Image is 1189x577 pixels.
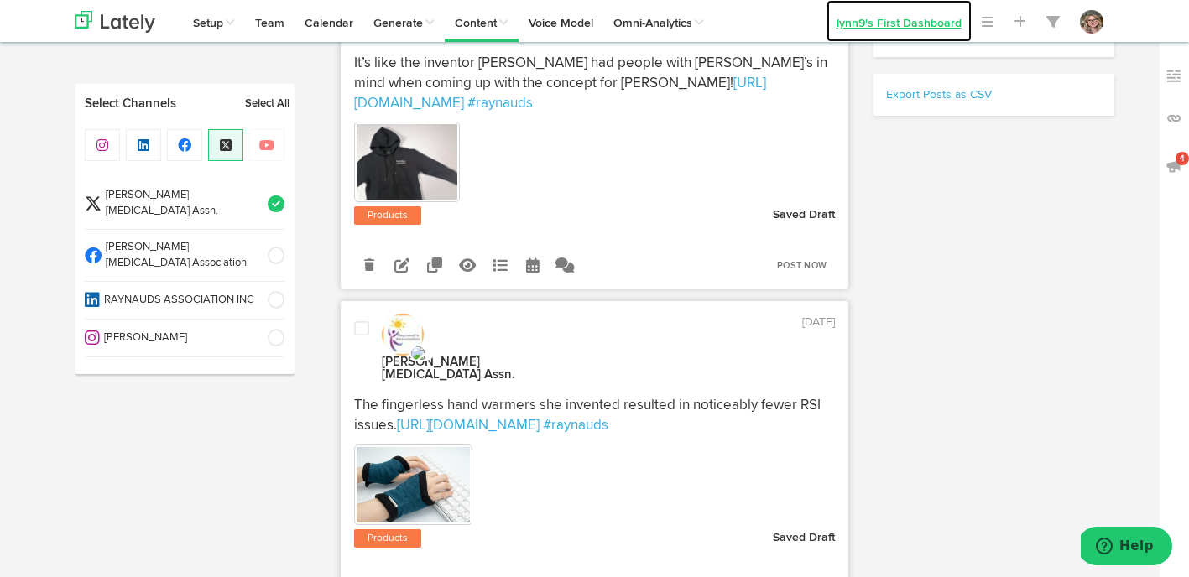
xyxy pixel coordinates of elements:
a: #raynauds [543,418,608,433]
time: [DATE] [802,316,835,328]
strong: Saved Draft [773,209,835,221]
a: Products [364,530,411,547]
a: [URL][DOMAIN_NAME] [354,76,766,111]
span: RAYNAUDS ASSOCIATION INC [100,293,257,309]
a: [URL][DOMAIN_NAME] [397,418,540,433]
img: logo_lately_bg_light.svg [75,11,155,33]
img: announcements_off.svg [1166,158,1182,174]
img: SxDdQGEfRyaPad8WnYV6 [357,124,457,200]
a: Products [364,207,411,224]
a: Select All [245,96,289,112]
img: OhcUycdS6u5e6MDkMfFl [1080,10,1103,34]
strong: [PERSON_NAME][MEDICAL_DATA] Assn. [382,356,515,381]
a: Select Channels [75,96,236,112]
iframe: Opens a widget where you can find more information [1081,527,1172,569]
img: links_off.svg [1166,110,1182,127]
span: [PERSON_NAME] [100,330,257,346]
img: vMMhdd9R56iH59EudhQh [357,447,470,522]
span: [PERSON_NAME][MEDICAL_DATA] Association [102,240,257,271]
span: 4 [1176,152,1189,165]
span: [PERSON_NAME][MEDICAL_DATA] Assn. [102,188,257,219]
img: keywords_off.svg [1166,68,1182,85]
span: The fingerless hand warmers she invented resulted in noticeably fewer RSI issues. [354,398,824,433]
span: It’s like the inventor [PERSON_NAME] had people with [PERSON_NAME]’s in mind when coming up with ... [354,56,831,91]
strong: Saved Draft [773,532,835,543]
img: b5707b6befa4c6f21137e1018929f1c3_normal.jpeg [382,314,424,356]
a: Post Now [769,254,835,278]
a: Export Posts as CSV [886,89,992,101]
a: #raynauds [467,96,533,111]
img: twitter-x.svg [409,345,430,361]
